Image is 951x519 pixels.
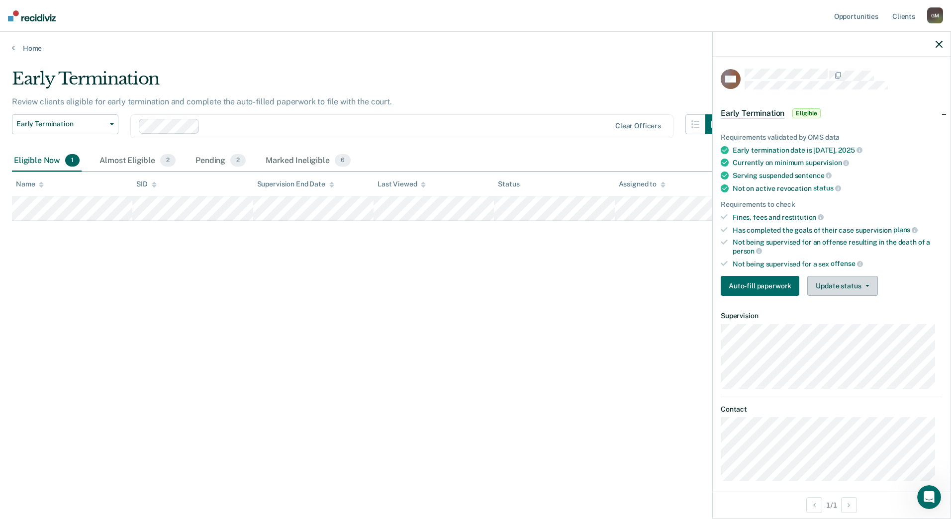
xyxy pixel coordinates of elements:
[12,150,82,172] div: Eligible Now
[733,158,943,167] div: Currently on minimum
[733,146,943,155] div: Early termination date is [DATE],
[136,180,157,188] div: SID
[805,159,849,167] span: supervision
[782,213,824,221] span: restitution
[160,154,176,167] span: 2
[721,108,784,118] span: Early Termination
[733,213,943,222] div: Fines, fees and
[721,133,943,142] div: Requirements validated by OMS data
[721,276,799,296] button: Auto-fill paperwork
[498,180,519,188] div: Status
[12,69,725,97] div: Early Termination
[16,120,106,128] span: Early Termination
[264,150,353,172] div: Marked Ineligible
[733,238,943,255] div: Not being supervised for an offense resulting in the death of a
[721,200,943,209] div: Requirements to check
[16,180,44,188] div: Name
[713,492,951,518] div: 1 / 1
[927,7,943,23] div: G M
[917,485,941,509] iframe: Intercom live chat
[721,405,943,414] dt: Contact
[733,184,943,193] div: Not on active revocation
[230,154,246,167] span: 2
[721,276,803,296] a: Navigate to form link
[841,497,857,513] button: Next Opportunity
[193,150,248,172] div: Pending
[65,154,80,167] span: 1
[831,259,863,267] span: offense
[792,108,821,118] span: Eligible
[619,180,666,188] div: Assigned to
[615,122,661,130] div: Clear officers
[97,150,178,172] div: Almost Eligible
[795,172,832,179] span: sentence
[12,97,392,106] p: Review clients eligible for early termination and complete the auto-filled paperwork to file with...
[733,247,762,255] span: person
[733,171,943,180] div: Serving suspended
[8,10,56,21] img: Recidiviz
[713,97,951,129] div: Early TerminationEligible
[733,259,943,268] div: Not being supervised for a sex
[806,497,822,513] button: Previous Opportunity
[838,146,862,154] span: 2025
[378,180,426,188] div: Last Viewed
[733,226,943,235] div: Has completed the goals of their case supervision
[721,312,943,320] dt: Supervision
[807,276,877,296] button: Update status
[893,226,918,234] span: plans
[813,184,841,192] span: status
[335,154,351,167] span: 6
[12,44,939,53] a: Home
[257,180,334,188] div: Supervision End Date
